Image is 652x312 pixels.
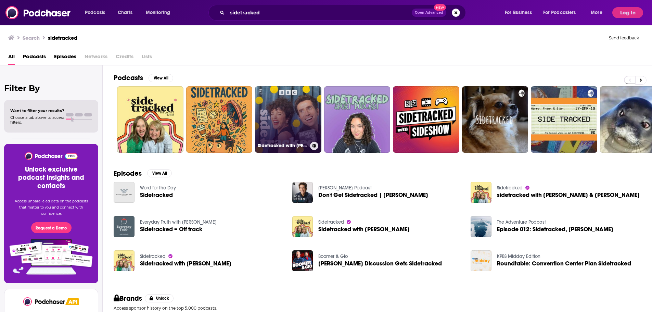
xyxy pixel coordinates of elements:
span: Open Advanced [415,11,443,14]
button: Unlock [145,294,174,302]
span: Credits [116,51,133,65]
img: Pro Features [7,239,95,275]
a: Episode 012: Sidetracked, Martin Hartley [497,226,613,232]
a: Word for the Day [140,185,176,191]
button: open menu [539,7,586,18]
a: EpisodesView All [114,169,172,178]
a: Podcasts [23,51,46,65]
span: [PERSON_NAME] Discussion Gets Sidetracked [318,261,442,266]
img: Sidetracked with Toni Collier [292,216,313,237]
span: Monitoring [146,8,170,17]
button: open menu [500,7,540,18]
span: More [591,8,602,17]
h2: Episodes [114,169,142,178]
span: For Business [505,8,532,17]
button: open menu [141,7,179,18]
a: Everyday Truth with Kurt Skelly [140,219,217,225]
div: Search podcasts, credits, & more... [215,5,472,21]
span: Lists [142,51,152,65]
span: Episode 012: Sidetracked, [PERSON_NAME] [497,226,613,232]
img: Podchaser API banner [65,298,79,305]
a: Sidetracked with [PERSON_NAME] and [PERSON_NAME] [255,86,321,153]
a: sidetracked with cynthia & heather [497,192,640,198]
h2: Brands [114,294,142,303]
a: Joel Osteen Podcast [318,185,372,191]
span: Sidetracked with [PERSON_NAME] [318,226,410,232]
span: Want to filter your results? [10,108,64,113]
img: Jacob deGrom Discussion Gets Sidetracked [292,250,313,271]
h3: Sidetracked with [PERSON_NAME] and [PERSON_NAME] [258,143,307,149]
a: Sidetracked with Beth McCord [140,261,231,266]
button: Send feedback [607,35,641,41]
a: Sidetracked [140,253,166,259]
a: Sidetracked [140,192,173,198]
img: Sidetracked [114,182,135,203]
img: Roundtable: Convention Center Plan Sidetracked [471,250,491,271]
span: Choose a tab above to access filters. [10,115,64,125]
span: Don't Get Sidetracked | [PERSON_NAME] [318,192,428,198]
a: Sidetracked = Off track [140,226,202,232]
span: Charts [118,8,132,17]
img: sidetracked with cynthia & heather [471,182,491,203]
img: Podchaser - Follow, Share and Rate Podcasts [24,152,78,160]
a: Episodes [54,51,76,65]
a: The Adventure Podcast [497,219,546,225]
button: open menu [586,7,611,18]
a: Roundtable: Convention Center Plan Sidetracked [497,261,631,266]
button: Open AdvancedNew [412,9,446,17]
h2: Filter By [4,83,98,93]
button: View All [147,169,172,177]
span: sidetracked with [PERSON_NAME] & [PERSON_NAME] [497,192,640,198]
h3: Unlock exclusive podcast insights and contacts [12,165,90,190]
a: Don't Get Sidetracked | Joel Osteen [318,192,428,198]
a: Charts [113,7,137,18]
input: Search podcasts, credits, & more... [227,7,412,18]
img: Sidetracked with Beth McCord [114,250,135,271]
h2: Podcasts [114,74,143,82]
p: Access sponsor history on the top 5,000 podcasts. [114,305,641,311]
span: Sidetracked with [PERSON_NAME] [140,261,231,266]
img: Episode 012: Sidetracked, Martin Hartley [471,216,491,237]
button: View All [149,74,173,82]
a: Sidetracked [318,219,344,225]
span: Networks [85,51,107,65]
span: New [434,4,446,11]
a: All [8,51,15,65]
img: Don't Get Sidetracked | Joel Osteen [292,182,313,203]
a: KPBS Midday Edition [497,253,540,259]
h3: Search [23,35,40,41]
h3: sidetracked [48,35,77,41]
p: Access unparalleled data on the podcasts that matter to you and connect with confidence. [12,198,90,217]
img: Sidetracked = Off track [114,216,135,237]
span: For Podcasters [543,8,576,17]
a: PodcastsView All [114,74,173,82]
button: Request a Demo [31,222,72,233]
button: open menu [80,7,114,18]
a: Jacob deGrom Discussion Gets Sidetracked [318,261,442,266]
button: Log In [612,7,643,18]
a: Sidetracked with Toni Collier [318,226,410,232]
a: Sidetracked [497,185,523,191]
a: Boomer & Gio [318,253,348,259]
span: Podcasts [85,8,105,17]
img: Podchaser - Follow, Share and Rate Podcasts [23,297,66,306]
img: Podchaser - Follow, Share and Rate Podcasts [5,6,71,19]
